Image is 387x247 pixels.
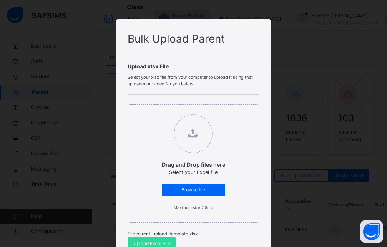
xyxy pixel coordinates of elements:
small: Maximum size 2.5mb [174,205,213,210]
span: Select your Excel file [169,169,218,175]
span: Bulk Upload Parent [128,32,225,45]
span: Upload xlsx File [128,62,259,70]
p: File: parent-upload-template.xlsx [128,230,259,237]
span: Select your xlsx file from your computer to upload it using that uploader provided for you below [128,74,259,87]
button: Open asap [360,220,383,243]
p: Drag and Drop files here [162,161,225,169]
span: Browse file [168,186,219,193]
span: Upload Excel File [133,240,170,247]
